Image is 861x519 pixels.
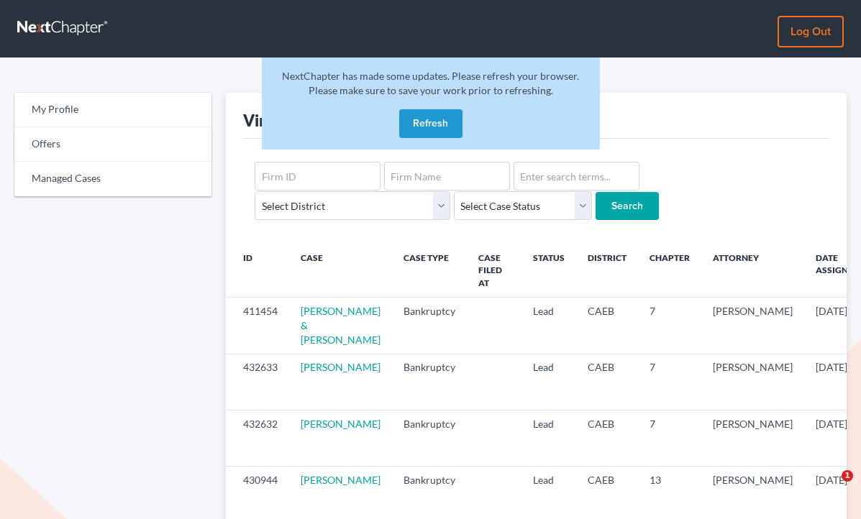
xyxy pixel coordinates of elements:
a: Log out [778,16,844,47]
input: Firm Name [384,162,510,190]
td: [PERSON_NAME] [701,298,804,354]
td: 7 [638,298,701,354]
input: Enter search terms... [514,162,639,190]
input: Search [596,192,659,221]
td: Lead [521,410,576,466]
td: 7 [638,410,701,466]
span: NextChapter has made some updates. Please refresh your browser. Please make sure to save your wor... [282,70,579,96]
th: Status [521,244,576,298]
td: 7 [638,354,701,410]
th: Chapter [638,244,701,298]
button: Refresh [399,109,463,138]
td: Lead [521,298,576,354]
a: [PERSON_NAME] [301,361,381,373]
td: 432632 [226,410,289,466]
th: District [576,244,638,298]
a: [PERSON_NAME] & [PERSON_NAME] [301,305,381,346]
td: 411454 [226,298,289,354]
a: My Profile [14,93,211,127]
td: Bankruptcy [392,298,467,354]
td: CAEB [576,410,638,466]
th: Case Type [392,244,467,298]
td: Bankruptcy [392,410,467,466]
iframe: Intercom live chat [812,470,847,505]
a: [PERSON_NAME] [301,474,381,486]
th: Attorney [701,244,804,298]
a: Managed Cases [14,162,211,196]
th: ID [226,244,289,298]
span: 1 [842,470,853,482]
input: Firm ID [255,162,381,190]
td: CAEB [576,354,638,410]
th: Case Filed At [467,244,521,298]
td: CAEB [576,298,638,354]
td: Bankruptcy [392,354,467,410]
a: [PERSON_NAME] [301,418,381,430]
div: Virtual Paralegal Cases [243,110,409,131]
th: Case [289,244,392,298]
td: 432633 [226,354,289,410]
td: [PERSON_NAME] [701,354,804,410]
a: Offers [14,127,211,162]
td: [PERSON_NAME] [701,410,804,466]
td: Lead [521,354,576,410]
